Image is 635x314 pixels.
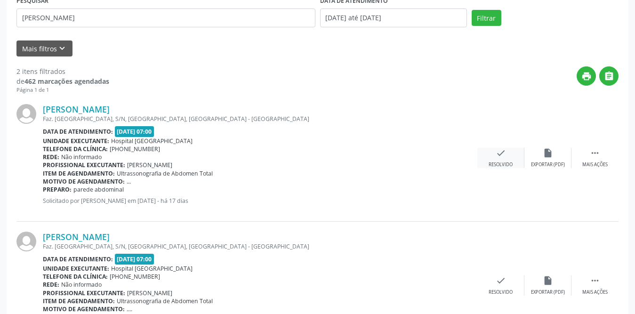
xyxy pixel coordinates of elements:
div: Exportar (PDF) [531,289,565,296]
div: Faz. [GEOGRAPHIC_DATA], S/N, [GEOGRAPHIC_DATA], [GEOGRAPHIC_DATA] - [GEOGRAPHIC_DATA] [43,115,477,123]
span: Hospital [GEOGRAPHIC_DATA] [111,265,193,273]
img: img [16,232,36,251]
b: Profissional executante: [43,161,125,169]
div: Resolvido [489,161,513,168]
b: Rede: [43,281,59,289]
i:  [590,275,600,286]
i: check [496,148,506,158]
span: [PHONE_NUMBER] [110,145,160,153]
span: Não informado [61,281,102,289]
b: Rede: [43,153,59,161]
a: [PERSON_NAME] [43,104,110,114]
p: Solicitado por [PERSON_NAME] em [DATE] - há 17 dias [43,197,477,205]
b: Profissional executante: [43,289,125,297]
span: Hospital [GEOGRAPHIC_DATA] [111,137,193,145]
div: Exportar (PDF) [531,161,565,168]
b: Unidade executante: [43,265,109,273]
a: [PERSON_NAME] [43,232,110,242]
span: ... [127,177,131,185]
b: Unidade executante: [43,137,109,145]
i: insert_drive_file [543,148,553,158]
b: Data de atendimento: [43,128,113,136]
span: Ultrassonografia de Abdomen Total [117,297,213,305]
b: Motivo de agendamento: [43,305,125,313]
i:  [590,148,600,158]
div: Resolvido [489,289,513,296]
span: parede abdominal [73,185,124,193]
b: Telefone da clínica: [43,273,108,281]
div: Faz. [GEOGRAPHIC_DATA], S/N, [GEOGRAPHIC_DATA], [GEOGRAPHIC_DATA] - [GEOGRAPHIC_DATA] [43,242,477,250]
button: print [577,66,596,86]
span: Não informado [61,153,102,161]
b: Telefone da clínica: [43,145,108,153]
div: Mais ações [582,289,608,296]
span: [PHONE_NUMBER] [110,273,160,281]
i:  [604,71,614,81]
input: Nome, CNS [16,8,315,27]
div: Página 1 de 1 [16,86,109,94]
b: Item de agendamento: [43,169,115,177]
img: img [16,104,36,124]
span: [PERSON_NAME] [127,161,172,169]
b: Data de atendimento: [43,255,113,263]
i: keyboard_arrow_down [57,43,67,54]
span: [DATE] 07:00 [115,126,154,137]
strong: 462 marcações agendadas [24,77,109,86]
i: print [581,71,592,81]
button:  [599,66,619,86]
i: insert_drive_file [543,275,553,286]
span: Ultrassonografia de Abdomen Total [117,169,213,177]
button: Mais filtroskeyboard_arrow_down [16,40,72,57]
div: de [16,76,109,86]
i: check [496,275,506,286]
b: Motivo de agendamento: [43,177,125,185]
span: [DATE] 07:00 [115,254,154,265]
div: 2 itens filtrados [16,66,109,76]
span: [PERSON_NAME] [127,289,172,297]
div: Mais ações [582,161,608,168]
b: Item de agendamento: [43,297,115,305]
input: Selecione um intervalo [320,8,467,27]
button: Filtrar [472,10,501,26]
span: .... [127,305,132,313]
b: Preparo: [43,185,72,193]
